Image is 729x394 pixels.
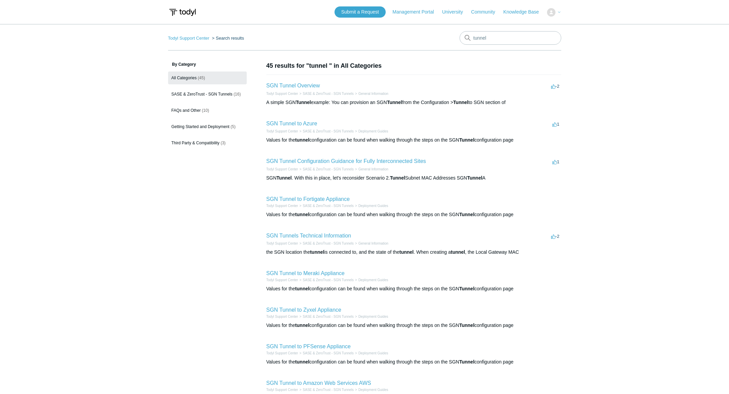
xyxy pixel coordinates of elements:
[168,104,247,117] a: FAQs and Other (10)
[266,129,298,133] a: Todyl Support Center
[266,278,298,282] a: Todyl Support Center
[310,249,324,255] em: tunnel
[266,242,298,245] a: Todyl Support Center
[266,387,298,392] li: Todyl Support Center
[168,71,247,84] a: All Categories (45)
[298,277,353,283] li: SASE & ZeroTrust - SGN Tunnels
[390,175,405,181] em: Tunnel
[459,359,474,365] em: Tunnel
[266,351,298,356] li: Todyl Support Center
[266,83,320,88] a: SGN Tunnel Overview
[266,241,298,246] li: Todyl Support Center
[354,203,388,208] li: Deployment Guides
[459,286,474,291] em: Tunnel
[266,388,298,392] a: Todyl Support Center
[266,61,561,70] h1: 45 results for "tunnel " in All Categories
[503,8,546,16] a: Knowledge Base
[298,129,353,134] li: SASE & ZeroTrust - SGN Tunnels
[358,167,388,171] a: General Information
[168,36,211,41] li: Todyl Support Center
[266,315,298,318] a: Todyl Support Center
[266,99,561,106] div: A simple SGN example: You can provision an SGN from the Configuration > to SGN section of
[266,92,298,96] a: Todyl Support Center
[171,141,220,145] span: Third Party & Compatibility
[266,129,298,134] li: Todyl Support Center
[266,196,350,202] a: SGN Tunnel to Fortigate Appliance
[303,351,353,355] a: SASE & ZeroTrust - SGN Tunnels
[358,242,388,245] a: General Information
[354,387,388,392] li: Deployment Guides
[296,100,311,105] em: Tunnel
[303,388,353,392] a: SASE & ZeroTrust - SGN Tunnels
[266,158,426,164] a: SGN Tunnel Configuration Guidance for Fully Interconnected Sites
[354,91,388,96] li: General Information
[266,167,298,171] a: Todyl Support Center
[266,121,317,126] a: SGN Tunnel to Azure
[335,6,386,18] a: Submit a Request
[354,351,388,356] li: Deployment Guides
[266,285,561,292] div: Values for the configuration can be found when walking through the steps on the SGN configuration...
[551,234,560,239] span: -2
[266,249,561,256] div: the SGN location the is connected to, and the state of the . When creating a , the Local Gateway MAC
[358,92,388,96] a: General Information
[266,380,371,386] a: SGN Tunnel to Amazon Web Services AWS
[202,108,209,113] span: (10)
[298,91,353,96] li: SASE & ZeroTrust - SGN Tunnels
[221,141,226,145] span: (3)
[298,351,353,356] li: SASE & ZeroTrust - SGN Tunnels
[266,344,351,349] a: SGN Tunnel to PFSense Appliance
[354,167,388,172] li: General Information
[303,315,353,318] a: SASE & ZeroTrust - SGN Tunnels
[168,61,247,67] h3: By Category
[358,204,388,208] a: Deployment Guides
[171,124,229,129] span: Getting Started and Deployment
[168,36,209,41] a: Todyl Support Center
[295,137,309,143] em: tunnel
[266,233,351,239] a: SGN Tunnels Technical Information
[358,278,388,282] a: Deployment Guides
[358,351,388,355] a: Deployment Guides
[303,278,353,282] a: SASE & ZeroTrust - SGN Tunnels
[552,122,559,127] span: 1
[354,241,388,246] li: General Information
[266,137,561,144] div: Values for the configuration can be found when walking through the steps on the SGN configuration...
[392,8,441,16] a: Management Portal
[295,323,309,328] em: tunnel
[298,241,353,246] li: SASE & ZeroTrust - SGN Tunnels
[459,137,474,143] em: Tunnel
[358,388,388,392] a: Deployment Guides
[298,167,353,172] li: SASE & ZeroTrust - SGN Tunnels
[298,314,353,319] li: SASE & ZeroTrust - SGN Tunnels
[266,277,298,283] li: Todyl Support Center
[303,129,353,133] a: SASE & ZeroTrust - SGN Tunnels
[168,6,197,19] img: Todyl Support Center Help Center home page
[168,137,247,149] a: Third Party & Compatibility (3)
[198,76,205,80] span: (45)
[210,36,244,41] li: Search results
[442,8,469,16] a: University
[460,31,561,45] input: Search
[168,88,247,101] a: SASE & ZeroTrust - SGN Tunnels (16)
[266,91,298,96] li: Todyl Support Center
[171,76,197,80] span: All Categories
[230,124,236,129] span: (5)
[303,204,353,208] a: SASE & ZeroTrust - SGN Tunnels
[453,100,468,105] em: Tunnel
[354,314,388,319] li: Deployment Guides
[266,204,298,208] a: Todyl Support Center
[354,129,388,134] li: Deployment Guides
[171,92,232,97] span: SASE & ZeroTrust - SGN Tunnels
[298,387,353,392] li: SASE & ZeroTrust - SGN Tunnels
[168,120,247,133] a: Getting Started and Deployment (5)
[266,307,341,313] a: SGN Tunnel to Zyxel Appliance
[303,167,353,171] a: SASE & ZeroTrust - SGN Tunnels
[266,322,561,329] div: Values for the configuration can be found when walking through the steps on the SGN configuration...
[298,203,353,208] li: SASE & ZeroTrust - SGN Tunnels
[266,174,561,182] div: SGN . With this in place, let's reconsider Scenario 2. Subnet MAC Addresses SGN A
[266,167,298,172] li: Todyl Support Center
[266,314,298,319] li: Todyl Support Center
[451,249,465,255] em: tunnel
[234,92,241,97] span: (16)
[277,175,292,181] em: Tunnel
[266,211,561,218] div: Values for the configuration can be found when walking through the steps on the SGN configuration...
